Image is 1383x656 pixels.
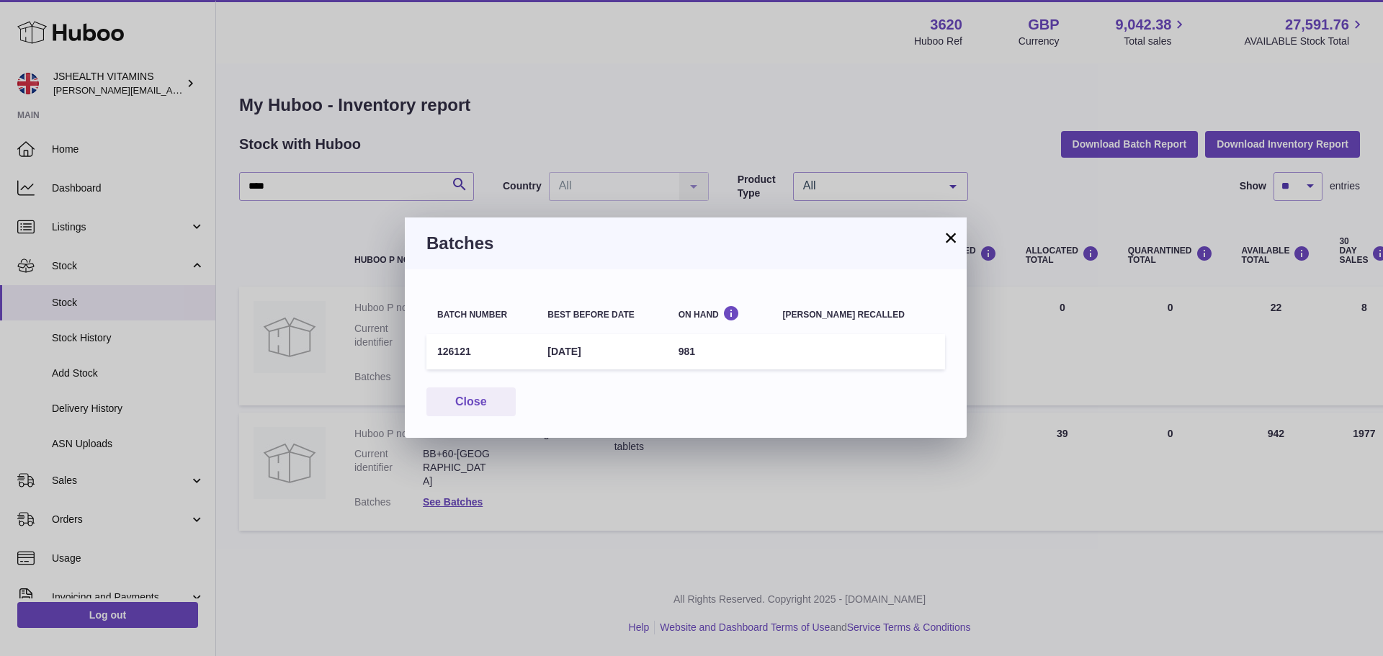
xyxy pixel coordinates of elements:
div: Best before date [547,310,656,320]
div: On Hand [679,305,761,319]
div: Batch number [437,310,526,320]
button: Close [426,387,516,417]
td: 126121 [426,334,537,369]
div: [PERSON_NAME] recalled [783,310,934,320]
td: 981 [668,334,772,369]
h3: Batches [426,232,945,255]
td: [DATE] [537,334,667,369]
button: × [942,229,959,246]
